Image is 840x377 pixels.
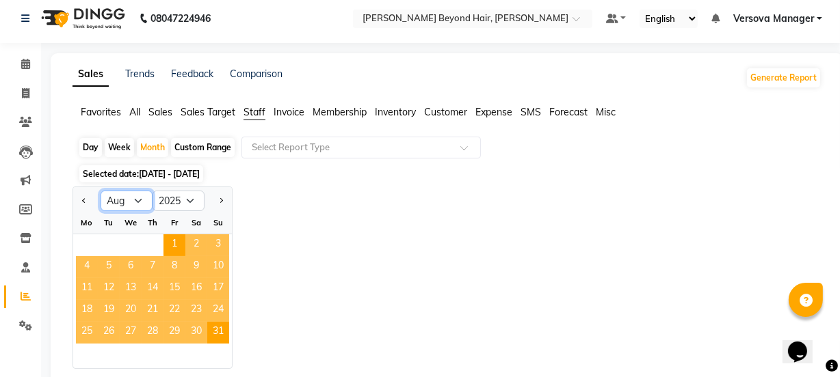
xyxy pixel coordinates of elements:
span: 12 [98,278,120,300]
span: 27 [120,322,142,344]
div: Friday, August 29, 2025 [163,322,185,344]
div: Saturday, August 30, 2025 [185,322,207,344]
div: Sunday, August 10, 2025 [207,256,229,278]
div: Wednesday, August 27, 2025 [120,322,142,344]
div: Monday, August 4, 2025 [76,256,98,278]
span: 15 [163,278,185,300]
div: Sunday, August 31, 2025 [207,322,229,344]
div: Custom Range [171,138,235,157]
div: Fr [163,212,185,234]
span: 4 [76,256,98,278]
span: 24 [207,300,229,322]
span: 17 [207,278,229,300]
span: 23 [185,300,207,322]
div: Tuesday, August 26, 2025 [98,322,120,344]
span: Misc [596,106,616,118]
div: Friday, August 1, 2025 [163,234,185,256]
span: 2 [185,234,207,256]
a: Comparison [230,68,283,80]
span: 7 [142,256,163,278]
div: Wednesday, August 20, 2025 [120,300,142,322]
span: 1 [163,234,185,256]
a: Trends [125,68,155,80]
span: Selected date: [79,165,203,182]
div: Monday, August 18, 2025 [76,300,98,322]
span: SMS [521,106,541,118]
span: 26 [98,322,120,344]
span: 6 [120,256,142,278]
div: Wednesday, August 13, 2025 [120,278,142,300]
div: Tuesday, August 19, 2025 [98,300,120,322]
span: Customer [424,106,467,118]
div: Th [142,212,163,234]
div: Thursday, August 14, 2025 [142,278,163,300]
span: 30 [185,322,207,344]
span: 13 [120,278,142,300]
div: Tuesday, August 5, 2025 [98,256,120,278]
div: Sunday, August 3, 2025 [207,234,229,256]
select: Select year [153,191,205,211]
div: Wednesday, August 6, 2025 [120,256,142,278]
span: 10 [207,256,229,278]
span: 16 [185,278,207,300]
div: Thursday, August 7, 2025 [142,256,163,278]
span: 3 [207,234,229,256]
span: 18 [76,300,98,322]
div: Monday, August 11, 2025 [76,278,98,300]
div: Tuesday, August 12, 2025 [98,278,120,300]
div: Friday, August 22, 2025 [163,300,185,322]
span: All [129,106,140,118]
span: 19 [98,300,120,322]
button: Generate Report [747,68,820,87]
span: 28 [142,322,163,344]
span: 31 [207,322,229,344]
span: 25 [76,322,98,344]
div: Tu [98,212,120,234]
button: Previous month [79,190,90,212]
div: Friday, August 15, 2025 [163,278,185,300]
div: Thursday, August 21, 2025 [142,300,163,322]
div: Saturday, August 2, 2025 [185,234,207,256]
span: 11 [76,278,98,300]
div: Su [207,212,229,234]
div: Month [137,138,168,157]
div: Saturday, August 9, 2025 [185,256,207,278]
span: 29 [163,322,185,344]
div: Mo [76,212,98,234]
span: [DATE] - [DATE] [139,169,200,179]
a: Feedback [171,68,213,80]
button: Next month [215,190,226,212]
div: Saturday, August 23, 2025 [185,300,207,322]
span: 14 [142,278,163,300]
div: Week [105,138,134,157]
span: 21 [142,300,163,322]
span: Invoice [274,106,304,118]
span: 8 [163,256,185,278]
span: 20 [120,300,142,322]
div: Day [79,138,102,157]
iframe: chat widget [783,322,826,363]
select: Select month [101,191,153,211]
span: 9 [185,256,207,278]
span: Versova Manager [733,12,814,26]
div: Sunday, August 17, 2025 [207,278,229,300]
a: Sales [73,62,109,87]
div: Friday, August 8, 2025 [163,256,185,278]
span: Forecast [549,106,588,118]
div: Sa [185,212,207,234]
span: 5 [98,256,120,278]
div: Thursday, August 28, 2025 [142,322,163,344]
div: We [120,212,142,234]
span: Staff [244,106,265,118]
div: Sunday, August 24, 2025 [207,300,229,322]
span: Inventory [375,106,416,118]
div: Monday, August 25, 2025 [76,322,98,344]
span: Membership [313,106,367,118]
div: Saturday, August 16, 2025 [185,278,207,300]
span: Sales Target [181,106,235,118]
span: 22 [163,300,185,322]
span: Sales [148,106,172,118]
span: Favorites [81,106,121,118]
span: Expense [475,106,512,118]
